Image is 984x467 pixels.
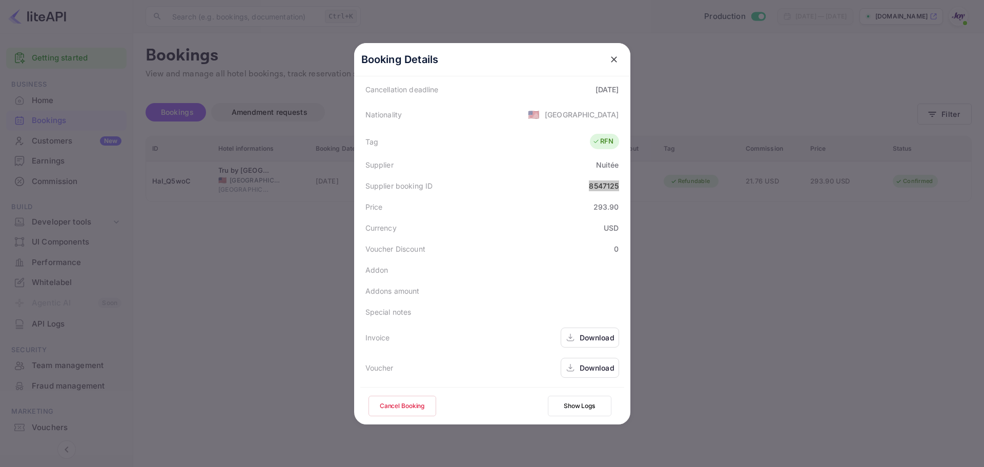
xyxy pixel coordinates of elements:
button: Show Logs [548,396,611,416]
div: 0 [614,243,619,254]
div: Currency [365,222,397,233]
div: Special notes [365,307,412,317]
div: 293.90 [593,201,619,212]
div: Tag [365,136,378,147]
div: USD [604,222,619,233]
div: Voucher [365,362,394,373]
div: Voucher Discount [365,243,425,254]
button: close [605,50,623,69]
div: RFN [592,136,613,147]
div: Nuitée [596,159,619,170]
div: [DATE] [596,84,619,95]
div: Addon [365,265,388,275]
div: Price [365,201,383,212]
div: Supplier [365,159,394,170]
div: [GEOGRAPHIC_DATA] [545,109,619,120]
div: Nationality [365,109,402,120]
span: United States [528,105,540,124]
div: Cancellation deadline [365,84,439,95]
button: Cancel Booking [368,396,436,416]
div: Download [580,332,614,343]
div: Invoice [365,332,390,343]
div: 8547125 [589,180,619,191]
div: Download [580,362,614,373]
p: Booking Details [361,52,439,67]
div: Supplier booking ID [365,180,433,191]
div: Addons amount [365,286,420,296]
